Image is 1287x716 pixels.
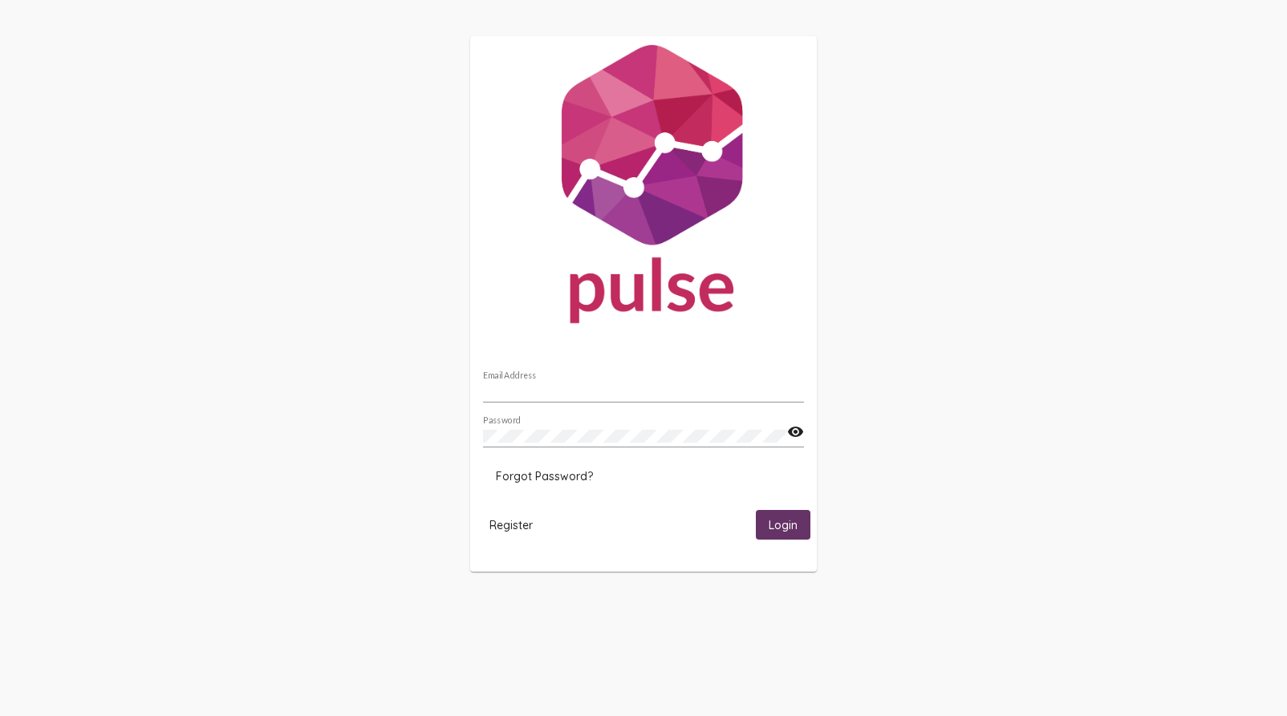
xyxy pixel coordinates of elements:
img: Pulse For Good Logo [470,36,817,339]
button: Register [477,510,546,540]
span: Forgot Password? [496,469,593,483]
span: Login [769,518,798,532]
button: Login [756,510,810,540]
mat-icon: visibility [787,423,804,442]
button: Forgot Password? [483,462,606,491]
span: Register [489,518,533,532]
